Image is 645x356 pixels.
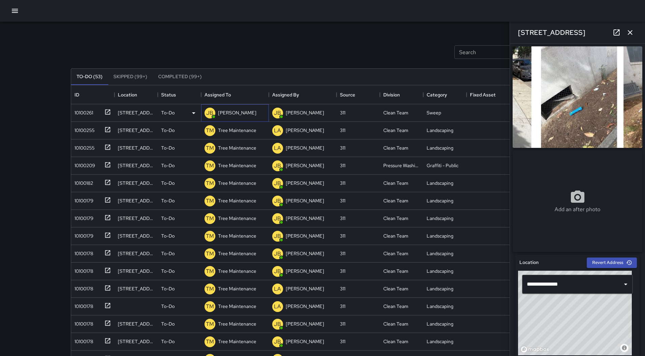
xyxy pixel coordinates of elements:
[286,180,324,186] p: [PERSON_NAME]
[158,85,201,104] div: Status
[161,232,175,239] p: To-Do
[161,338,175,345] p: To-Do
[161,197,175,204] p: To-Do
[286,250,324,257] p: [PERSON_NAME]
[383,109,408,116] div: Clean Team
[340,162,345,169] div: 311
[72,283,93,292] div: 10100178
[340,197,345,204] div: 311
[274,127,281,135] p: LA
[118,127,154,134] div: 38 Rose Street
[286,127,324,134] p: [PERSON_NAME]
[427,144,453,151] div: Landscaping
[383,127,408,134] div: Clean Team
[72,124,94,134] div: 10100255
[72,177,93,186] div: 10100182
[206,338,214,346] p: TM
[383,180,408,186] div: Clean Team
[427,338,453,345] div: Landscaping
[274,285,281,293] p: LA
[269,85,337,104] div: Assigned By
[118,285,154,292] div: 270 Ivy Street
[114,85,158,104] div: Location
[286,303,324,310] p: [PERSON_NAME]
[427,215,453,222] div: Landscaping
[118,338,154,345] div: 193 Franklin Street
[118,109,154,116] div: 170 Fell Street
[340,144,345,151] div: 311
[427,250,453,257] div: Landscaping
[161,162,175,169] p: To-Do
[427,320,453,327] div: Landscaping
[206,162,214,170] p: TM
[218,180,256,186] p: Tree Maintenance
[286,144,324,151] p: [PERSON_NAME]
[340,285,345,292] div: 311
[161,303,175,310] p: To-Do
[274,303,281,311] p: LA
[206,267,214,275] p: TM
[206,215,214,223] p: TM
[206,197,214,205] p: TM
[340,320,345,327] div: 311
[340,303,345,310] div: 311
[274,250,281,258] p: JB
[118,197,154,204] div: 135 Van Ness Avenue
[161,285,175,292] p: To-Do
[274,197,281,205] p: JB
[71,85,114,104] div: ID
[218,268,256,274] p: Tree Maintenance
[206,127,214,135] p: TM
[71,69,108,85] button: To-Do (53)
[340,127,345,134] div: 311
[161,85,176,104] div: Status
[218,232,256,239] p: Tree Maintenance
[118,162,154,169] div: 66 Grove Street
[274,162,281,170] p: JB
[108,69,153,85] button: Skipped (99+)
[218,162,256,169] p: Tree Maintenance
[206,109,213,117] p: JB
[274,144,281,152] p: LA
[161,320,175,327] p: To-Do
[427,232,453,239] div: Landscaping
[274,320,281,328] p: JB
[118,250,154,257] div: 501 Van Ness Avenue
[218,197,256,204] p: Tree Maintenance
[72,142,94,151] div: 10100255
[118,232,154,239] div: 90 McAllister Street
[423,85,467,104] div: Category
[427,180,453,186] div: Landscaping
[274,179,281,187] p: JB
[383,338,408,345] div: Clean Team
[72,159,95,169] div: 10100209
[427,268,453,274] div: Landscaping
[427,127,453,134] div: Landscaping
[383,232,408,239] div: Clean Team
[340,250,345,257] div: 311
[72,247,93,257] div: 10100178
[286,285,324,292] p: [PERSON_NAME]
[286,215,324,222] p: [PERSON_NAME]
[161,215,175,222] p: To-Do
[383,250,408,257] div: Clean Team
[206,303,214,311] p: TM
[383,85,400,104] div: Division
[74,85,79,104] div: ID
[340,268,345,274] div: 311
[272,85,299,104] div: Assigned By
[72,230,93,239] div: 10100179
[286,162,324,169] p: [PERSON_NAME]
[72,335,93,345] div: 10100178
[427,162,458,169] div: Graffiti - Public
[340,338,345,345] div: 311
[161,180,175,186] p: To-Do
[286,268,324,274] p: [PERSON_NAME]
[206,285,214,293] p: TM
[286,232,324,239] p: [PERSON_NAME]
[72,212,93,222] div: 10100179
[274,109,281,117] p: JB
[286,338,324,345] p: [PERSON_NAME]
[218,285,256,292] p: Tree Maintenance
[274,267,281,275] p: JB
